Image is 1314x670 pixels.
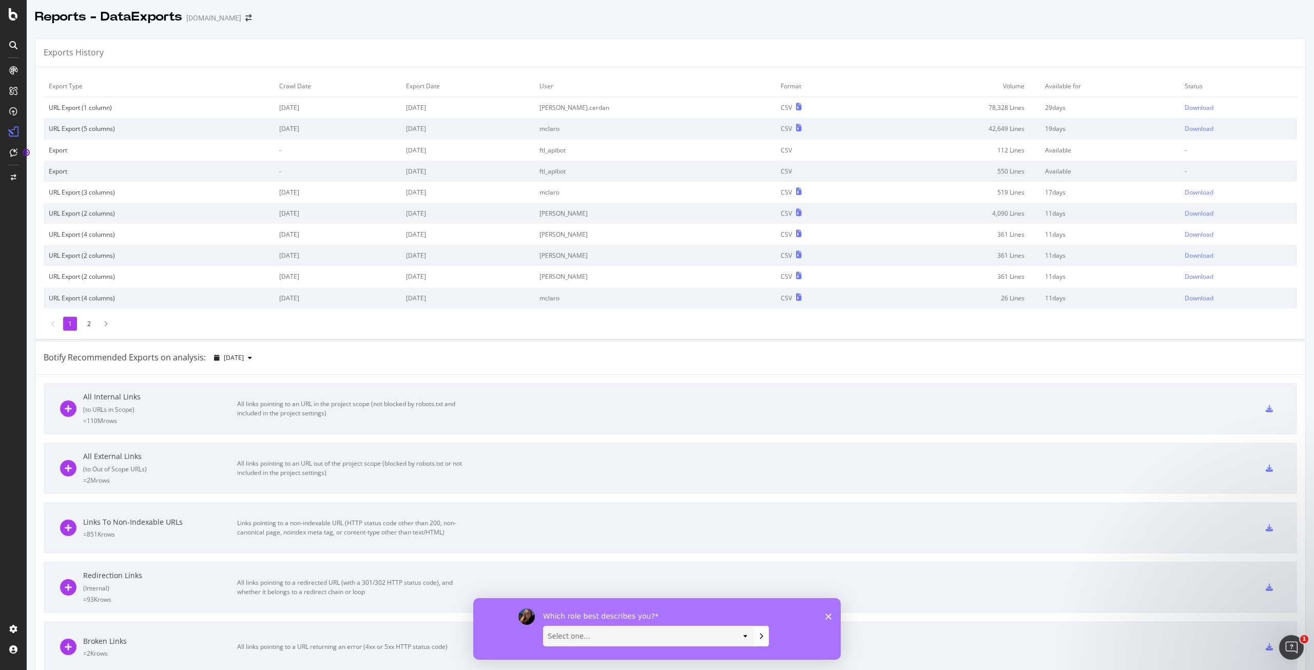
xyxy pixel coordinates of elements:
[1279,635,1304,660] iframe: Intercom live chat
[781,251,792,260] div: CSV
[49,272,269,281] div: URL Export (2 columns)
[781,209,792,218] div: CSV
[870,97,1040,119] td: 78,328 Lines
[1185,124,1292,133] a: Download
[83,465,237,473] div: ( to Out of Scope URLs )
[1185,188,1292,197] a: Download
[1045,167,1174,176] div: Available
[49,124,269,133] div: URL Export (5 columns)
[35,8,182,26] div: Reports - DataExports
[1185,230,1213,239] div: Download
[870,245,1040,266] td: 361 Lines
[1266,643,1273,650] div: csv-export
[49,146,269,155] div: Export
[401,288,534,309] td: [DATE]
[274,161,401,182] td: -
[274,97,401,119] td: [DATE]
[870,266,1040,287] td: 361 Lines
[776,161,870,182] td: CSV
[781,188,792,197] div: CSV
[870,288,1040,309] td: 26 Lines
[83,405,237,414] div: ( to URLs in Scope )
[1040,203,1179,224] td: 11 days
[534,118,776,139] td: mclaro
[1266,584,1273,591] div: csv-export
[1185,230,1292,239] a: Download
[224,353,244,362] span: 2025 Jul. 29th
[1185,103,1292,112] a: Download
[401,161,534,182] td: [DATE]
[1185,103,1213,112] div: Download
[401,140,534,161] td: [DATE]
[1040,266,1179,287] td: 11 days
[274,140,401,161] td: -
[83,476,237,485] div: = 2M rows
[401,224,534,245] td: [DATE]
[237,642,468,652] div: All links pointing to a URL returning an error (4xx or 5xx HTTP status code)
[1040,75,1179,97] td: Available for
[186,13,241,23] div: [DOMAIN_NAME]
[401,97,534,119] td: [DATE]
[22,148,31,157] div: Tooltip anchor
[274,75,401,97] td: Crawl Date
[1185,251,1292,260] a: Download
[1185,251,1213,260] div: Download
[274,118,401,139] td: [DATE]
[870,140,1040,161] td: 112 Lines
[63,317,77,331] li: 1
[44,75,274,97] td: Export Type
[83,392,237,402] div: All Internal Links
[781,272,792,281] div: CSV
[401,203,534,224] td: [DATE]
[1185,294,1292,302] a: Download
[83,570,237,581] div: Redirection Links
[1185,272,1292,281] a: Download
[49,251,269,260] div: URL Export (2 columns)
[870,182,1040,203] td: 519 Lines
[1180,140,1297,161] td: -
[1040,97,1179,119] td: 29 days
[534,161,776,182] td: ftl_apibot
[237,399,468,418] div: All links pointing to an URL in the project scope (not blocked by robots.txt and included in the ...
[1045,146,1174,155] div: Available
[1040,118,1179,139] td: 19 days
[237,578,468,597] div: All links pointing to a redirected URL (with a 301/302 HTTP status code), and whether it belongs ...
[870,75,1040,97] td: Volume
[401,245,534,266] td: [DATE]
[83,649,237,658] div: = 2K rows
[534,224,776,245] td: [PERSON_NAME]
[870,224,1040,245] td: 361 Lines
[870,203,1040,224] td: 4,090 Lines
[1185,272,1213,281] div: Download
[534,182,776,203] td: mclaro
[534,97,776,119] td: [PERSON_NAME].cerdan
[1185,188,1213,197] div: Download
[274,266,401,287] td: [DATE]
[870,118,1040,139] td: 42,649 Lines
[83,517,237,527] div: Links To Non-Indexable URLs
[1266,465,1273,472] div: csv-export
[83,530,237,539] div: = 851K rows
[1040,224,1179,245] td: 11 days
[534,75,776,97] td: User
[781,103,792,112] div: CSV
[49,209,269,218] div: URL Export (2 columns)
[49,167,269,176] div: Export
[534,140,776,161] td: ftl_apibot
[473,598,841,660] iframe: Survey by Laura from Botify
[1185,294,1213,302] div: Download
[49,103,269,112] div: URL Export (1 column)
[237,519,468,537] div: Links pointing to a non-indexable URL (HTTP status code other than 200, non-canonical page, noind...
[870,161,1040,182] td: 550 Lines
[274,182,401,203] td: [DATE]
[245,14,252,22] div: arrow-right-arrow-left
[534,266,776,287] td: [PERSON_NAME]
[44,47,104,59] div: Exports History
[1266,405,1273,412] div: csv-export
[83,451,237,462] div: All External Links
[781,294,792,302] div: CSV
[49,294,269,302] div: URL Export (4 columns)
